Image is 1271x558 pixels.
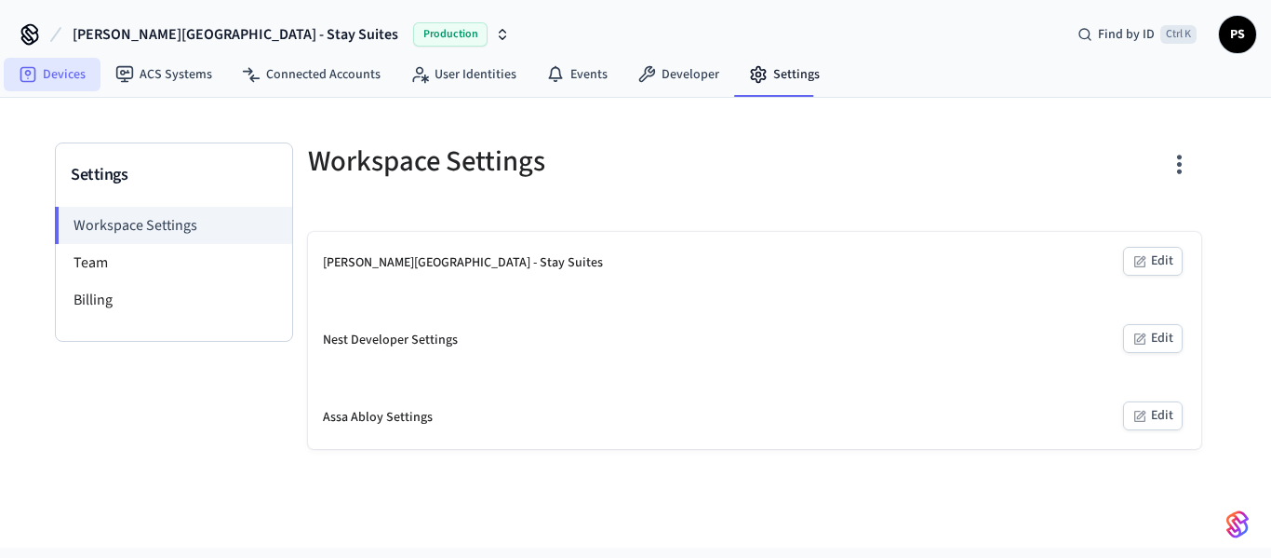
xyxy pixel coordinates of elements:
h5: Workspace Settings [308,143,743,181]
span: PS [1221,18,1254,51]
button: Edit [1123,247,1183,276]
li: Team [56,244,292,281]
a: Settings [734,58,835,91]
img: SeamLogoGradient.69752ec5.svg [1226,510,1249,539]
div: Nest Developer Settings [323,331,458,350]
a: ACS Systems [100,58,227,91]
button: Edit [1123,324,1183,353]
span: [PERSON_NAME][GEOGRAPHIC_DATA] - Stay Suites [73,23,398,46]
div: Assa Abloy Settings [323,408,433,428]
a: Devices [4,58,100,91]
button: Edit [1123,401,1183,430]
div: [PERSON_NAME][GEOGRAPHIC_DATA] - Stay Suites [323,253,603,273]
h3: Settings [71,162,277,188]
div: Find by IDCtrl K [1063,18,1211,51]
a: Developer [622,58,734,91]
li: Billing [56,281,292,319]
span: Find by ID [1098,25,1155,44]
li: Workspace Settings [55,207,292,244]
a: User Identities [395,58,531,91]
a: Events [531,58,622,91]
a: Connected Accounts [227,58,395,91]
span: Production [413,22,488,47]
button: PS [1219,16,1256,53]
span: Ctrl K [1160,25,1197,44]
